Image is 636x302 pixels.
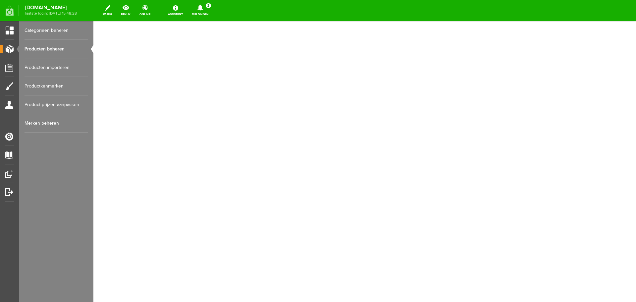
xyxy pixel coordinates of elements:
[25,77,88,95] a: Productkenmerken
[25,12,77,15] span: laatste login: [DATE] 15:48:28
[206,3,211,8] span: 2
[25,58,88,77] a: Producten importeren
[117,3,134,18] a: bekijk
[99,3,116,18] a: wijzig
[25,21,88,40] a: Categorieën beheren
[164,3,187,18] a: Assistent
[25,114,88,133] a: Merken beheren
[188,3,213,18] a: Meldingen2
[25,6,77,10] strong: [DOMAIN_NAME]
[25,40,88,58] a: Producten beheren
[25,95,88,114] a: Product prijzen aanpassen
[135,3,154,18] a: online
